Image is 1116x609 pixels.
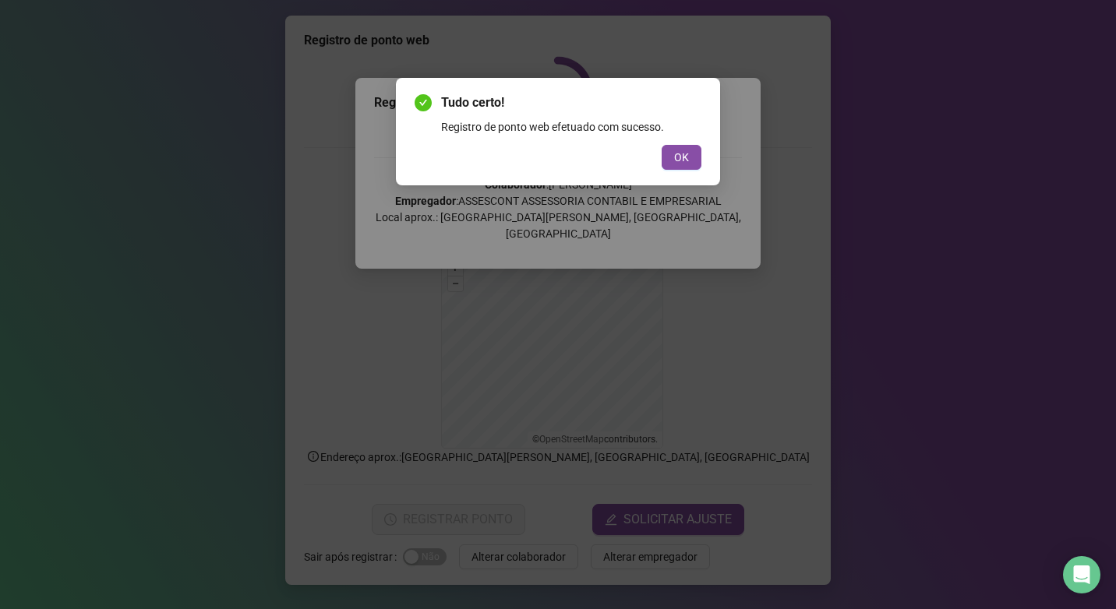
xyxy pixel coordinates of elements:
div: Open Intercom Messenger [1063,556,1100,593]
span: check-circle [415,94,432,111]
span: Tudo certo! [441,93,701,112]
div: Registro de ponto web efetuado com sucesso. [441,118,701,136]
button: OK [662,145,701,170]
span: OK [674,149,689,166]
